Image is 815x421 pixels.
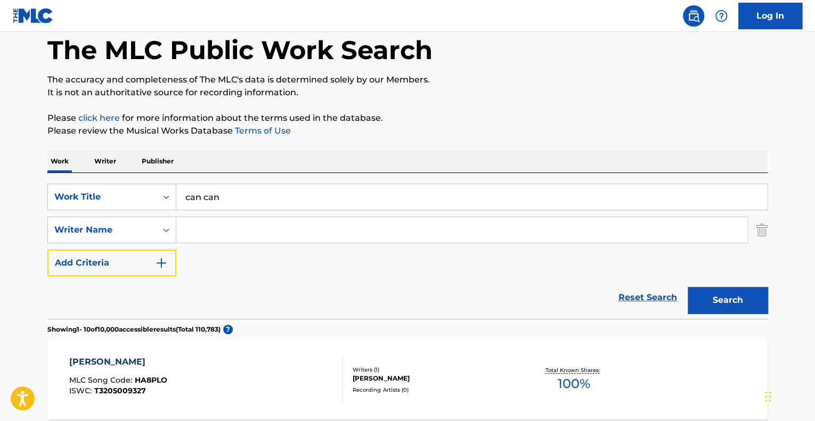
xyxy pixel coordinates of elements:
[557,374,590,393] span: 100 %
[233,126,291,136] a: Terms of Use
[138,150,177,172] p: Publisher
[762,370,815,421] iframe: Chat Widget
[69,375,135,385] span: MLC Song Code :
[687,10,700,22] img: search
[613,286,682,309] a: Reset Search
[69,386,94,395] span: ISWC :
[78,113,120,123] a: click here
[91,150,119,172] p: Writer
[47,73,768,86] p: The accuracy and completeness of The MLC's data is determined solely by our Members.
[47,34,433,66] h1: The MLC Public Work Search
[94,386,146,395] span: T3205009327
[353,374,514,383] div: [PERSON_NAME]
[47,340,768,419] a: [PERSON_NAME]MLC Song Code:HA8PLOISWC:T3205009327Writers (1)[PERSON_NAME]Recording Artists (0)Tot...
[47,325,221,334] p: Showing 1 - 10 of 10,000 accessible results (Total 110,783 )
[711,5,732,27] div: Help
[738,3,802,29] a: Log In
[54,224,150,236] div: Writer Name
[13,8,54,23] img: MLC Logo
[47,125,768,137] p: Please review the Musical Works Database
[155,257,168,269] img: 9d2ae6d4665cec9f34b9.svg
[683,5,704,27] a: Public Search
[69,356,167,368] div: [PERSON_NAME]
[756,217,768,243] img: Delete Criterion
[54,191,150,203] div: Work Title
[223,325,233,334] span: ?
[47,150,72,172] p: Work
[353,386,514,394] div: Recording Artists ( 0 )
[47,250,176,276] button: Add Criteria
[715,10,728,22] img: help
[353,366,514,374] div: Writers ( 1 )
[135,375,167,385] span: HA8PLO
[688,287,768,313] button: Search
[545,366,602,374] p: Total Known Shares:
[765,381,771,412] div: Drag
[47,184,768,319] form: Search Form
[47,86,768,99] p: It is not an authoritative source for recording information.
[47,112,768,125] p: Please for more information about the terms used in the database.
